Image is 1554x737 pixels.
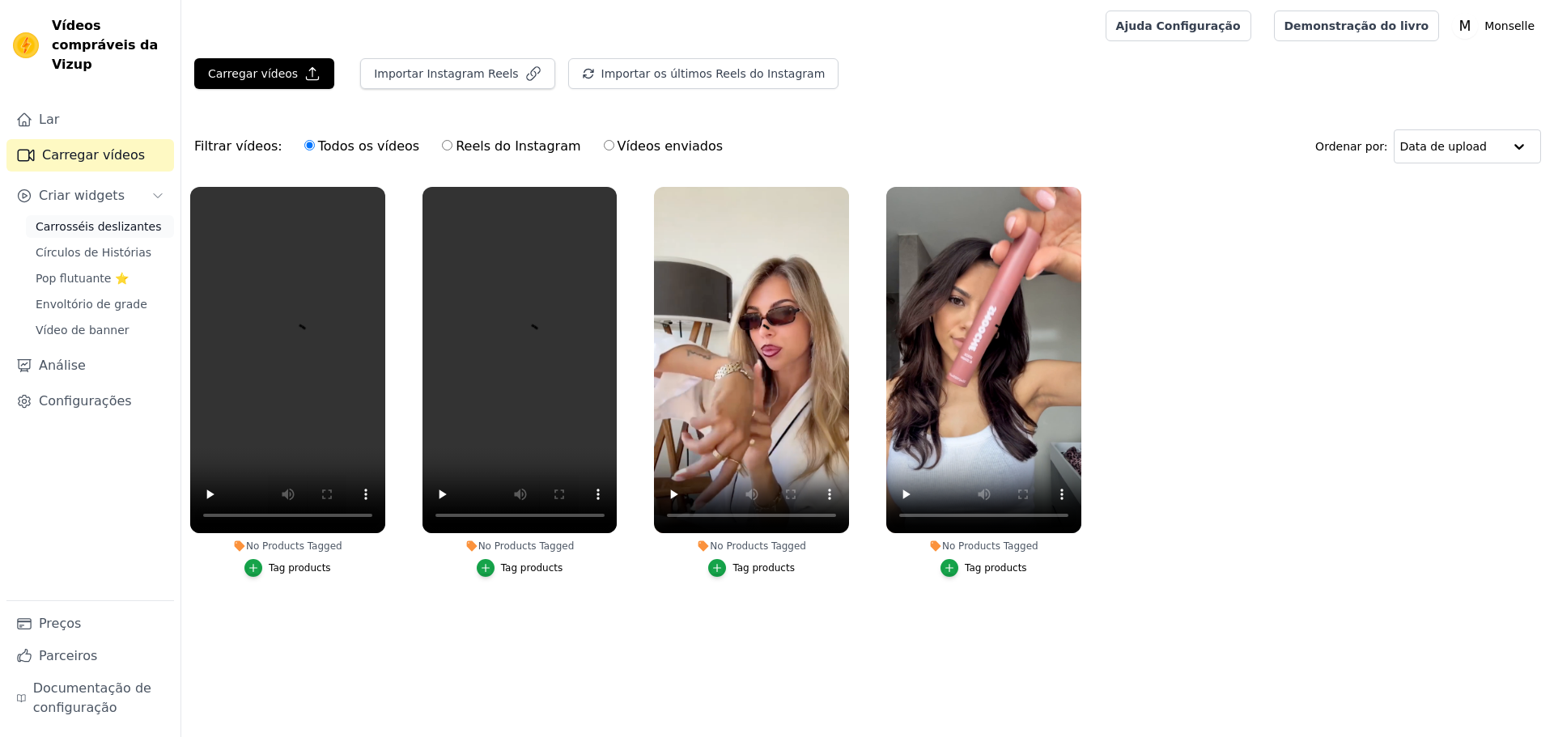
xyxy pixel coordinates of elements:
a: Demonstração do livro [1274,11,1440,41]
font: Reels do Instagram [456,138,580,154]
button: Criar widgets [6,180,174,212]
font: Importar Instagram Reels [374,67,518,80]
font: Carrosséis deslizantes [36,220,161,233]
font: Demonstração do livro [1284,19,1429,32]
button: M Monselle [1452,11,1541,40]
font: Vídeos enviados [618,138,724,154]
div: Tag products [965,561,1027,574]
font: Lar [39,112,59,127]
a: Análise [6,349,174,382]
a: Configurações [6,385,174,417]
font: Ajuda Configuração [1116,19,1241,32]
a: Lar [6,104,174,136]
button: Tag products [477,559,563,577]
font: Círculos de Histórias [36,246,151,259]
a: Ajuda Configuração [1106,11,1251,41]
a: Documentação de configuração [6,672,174,724]
font: Filtrar vídeos: [194,138,282,154]
a: Pop flutuante ⭐ [26,267,174,290]
input: Vídeos enviados [604,140,614,150]
img: Visualizar [13,32,39,58]
button: Tag products [940,559,1027,577]
font: Preços [39,616,81,631]
button: Importar Instagram Reels [360,58,554,89]
a: Vídeo de banner [26,319,174,341]
div: Tag products [501,561,563,574]
font: Monselle [1484,19,1535,32]
div: No Products Tagged [422,540,618,553]
font: Configurações [39,393,132,409]
a: Carregar vídeos [6,139,174,172]
a: Carrosséis deslizantes [26,215,174,238]
button: Carregar vídeos [194,58,334,89]
a: Envoltório de grade [26,293,174,316]
a: Preços [6,608,174,640]
font: Ordenar por: [1315,140,1387,153]
font: Parceiros [39,648,97,663]
button: Importar os últimos Reels do Instagram [568,58,839,89]
font: Documentação de configuração [33,680,151,715]
div: No Products Tagged [654,540,849,553]
font: Importar os últimos Reels do Instagram [601,67,826,80]
text: M [1459,18,1471,34]
div: Tag products [732,561,795,574]
font: Todos os vídeos [318,138,419,154]
div: No Products Tagged [190,540,385,553]
input: Todos os vídeos [304,140,315,150]
button: Tag products [708,559,795,577]
font: Pop flutuante ⭐ [36,272,129,285]
a: Círculos de Histórias [26,241,174,264]
font: Vídeo de banner [36,324,129,337]
a: Parceiros [6,640,174,672]
input: Reels do Instagram [442,140,452,150]
div: No Products Tagged [886,540,1081,553]
button: Tag products [244,559,331,577]
font: Carregar vídeos [42,147,145,163]
font: Carregar vídeos [208,67,298,80]
font: Análise [39,358,86,373]
font: Criar widgets [39,188,125,203]
div: Tag products [269,561,331,574]
font: Envoltório de grade [36,298,147,311]
font: Vídeos compráveis da Vizup [52,18,158,72]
